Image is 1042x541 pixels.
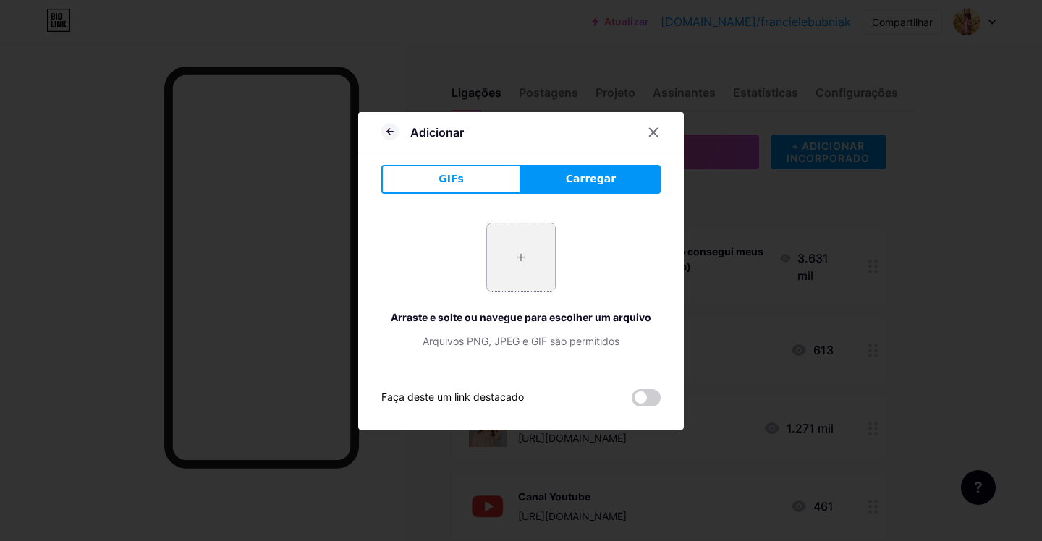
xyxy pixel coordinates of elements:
font: Faça deste um link destacado [381,391,524,403]
font: GIFs [439,173,464,184]
font: Carregar [566,173,616,184]
font: Arraste e solte ou navegue para escolher um arquivo [391,311,651,323]
button: Carregar [521,165,661,194]
font: Adicionar [410,125,464,140]
font: Arquivos PNG, JPEG e GIF são permitidos [423,335,619,347]
button: GIFs [381,165,521,194]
